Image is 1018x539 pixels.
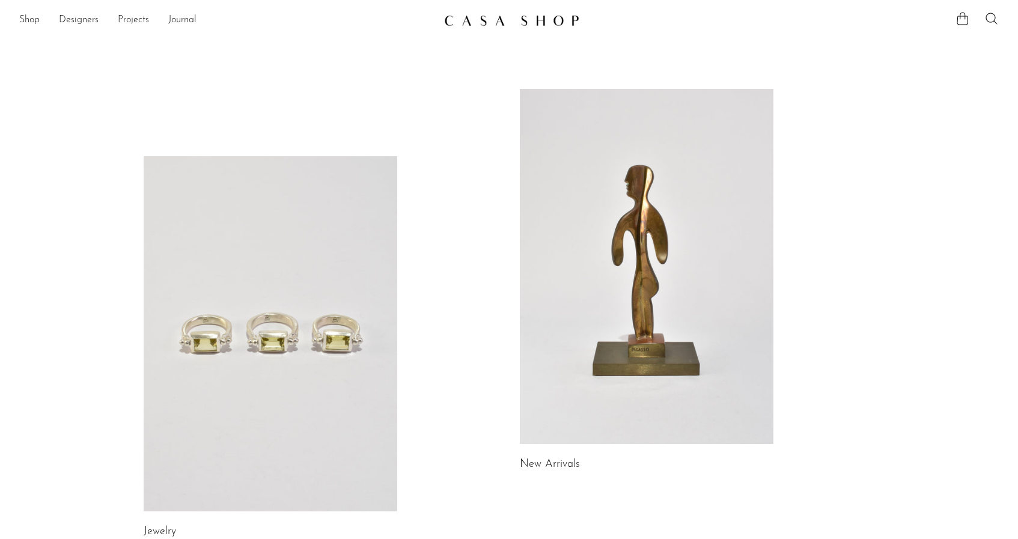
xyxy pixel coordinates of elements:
a: Designers [59,13,99,28]
a: New Arrivals [520,459,580,470]
ul: NEW HEADER MENU [19,10,434,31]
a: Journal [168,13,197,28]
a: Projects [118,13,149,28]
a: Jewelry [144,526,176,537]
nav: Desktop navigation [19,10,434,31]
a: Shop [19,13,40,28]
